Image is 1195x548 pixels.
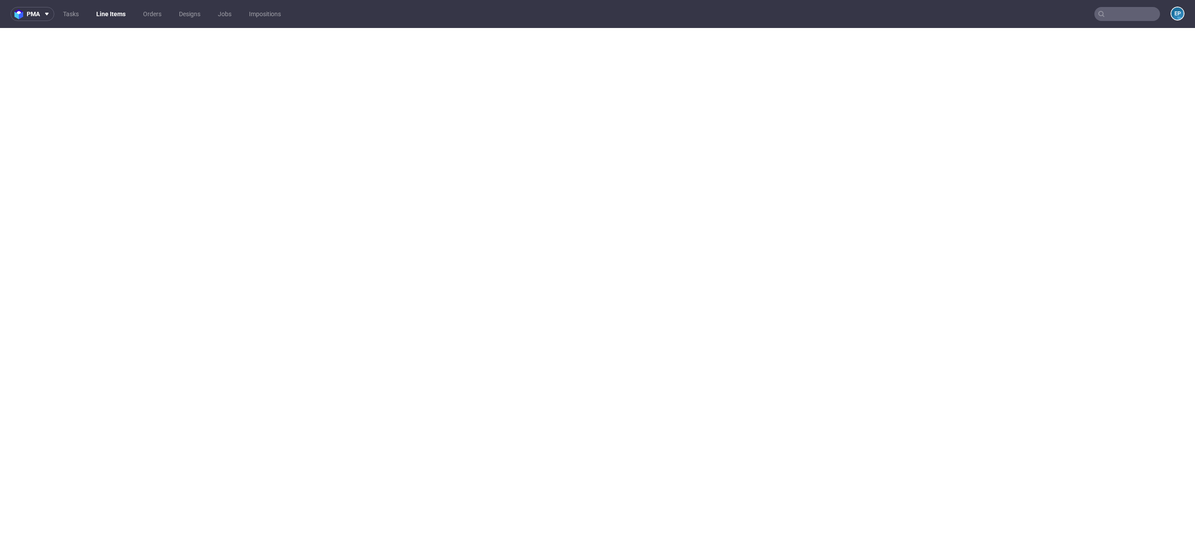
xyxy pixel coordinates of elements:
a: Line Items [91,7,131,21]
a: Orders [138,7,167,21]
button: pma [11,7,54,21]
figcaption: EP [1171,7,1184,20]
a: Impositions [244,7,286,21]
a: Tasks [58,7,84,21]
span: pma [27,11,40,17]
img: logo [14,9,27,19]
a: Designs [174,7,206,21]
a: Jobs [213,7,237,21]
